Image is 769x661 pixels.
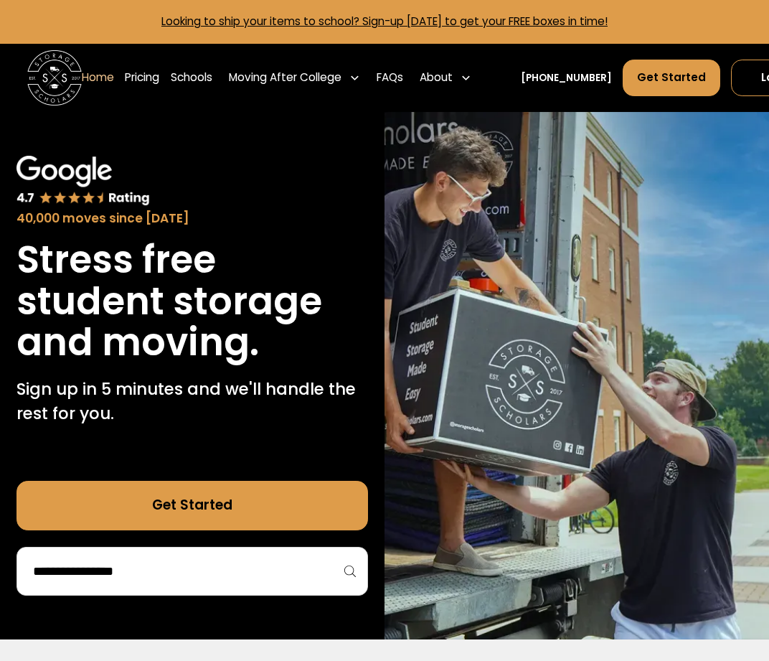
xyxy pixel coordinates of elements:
[223,59,366,97] div: Moving After College
[161,14,608,29] a: Looking to ship your items to school? Sign-up [DATE] to get your FREE boxes in time!
[229,70,341,86] div: Moving After College
[623,60,720,97] a: Get Started
[16,481,368,530] a: Get Started
[521,71,612,85] a: [PHONE_NUMBER]
[16,156,151,207] img: Google 4.7 star rating
[384,112,769,639] img: Storage Scholars makes moving and storage easy.
[82,59,114,97] a: Home
[171,59,212,97] a: Schools
[27,50,82,105] img: Storage Scholars main logo
[16,210,368,228] div: 40,000 moves since [DATE]
[414,59,477,97] div: About
[377,59,403,97] a: FAQs
[16,377,368,426] p: Sign up in 5 minutes and we'll handle the rest for you.
[125,59,159,97] a: Pricing
[16,239,368,363] h1: Stress free student storage and moving.
[420,70,453,86] div: About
